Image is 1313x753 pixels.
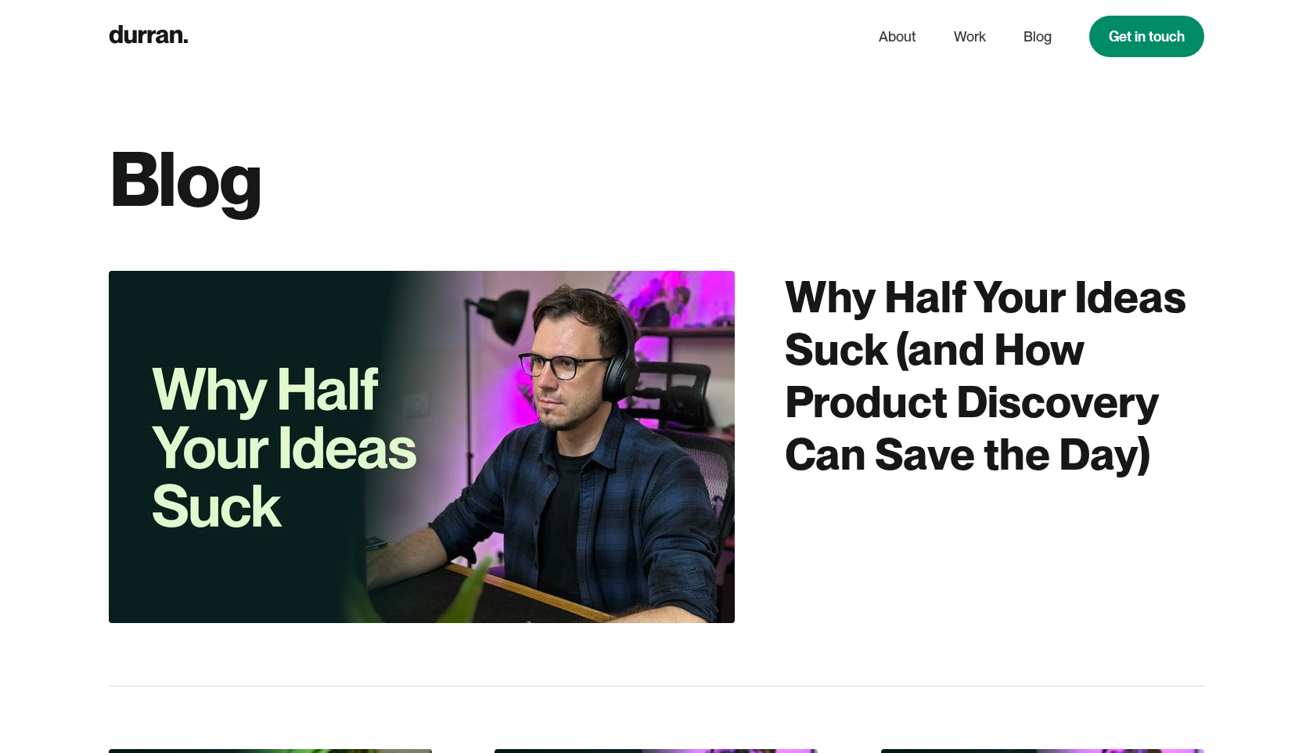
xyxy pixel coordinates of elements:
[954,22,986,52] a: Work
[109,271,1204,623] a: Why Half Your Ideas Suck (and How Product Discovery Can Save the Day)
[109,21,188,52] a: home
[785,271,1204,481] div: Why Half Your Ideas Suck (and How Product Discovery Can Save the Day)
[879,22,916,52] a: About
[1023,22,1052,52] a: Blog
[1089,16,1204,57] a: Get in touch
[109,138,1204,221] h1: Blog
